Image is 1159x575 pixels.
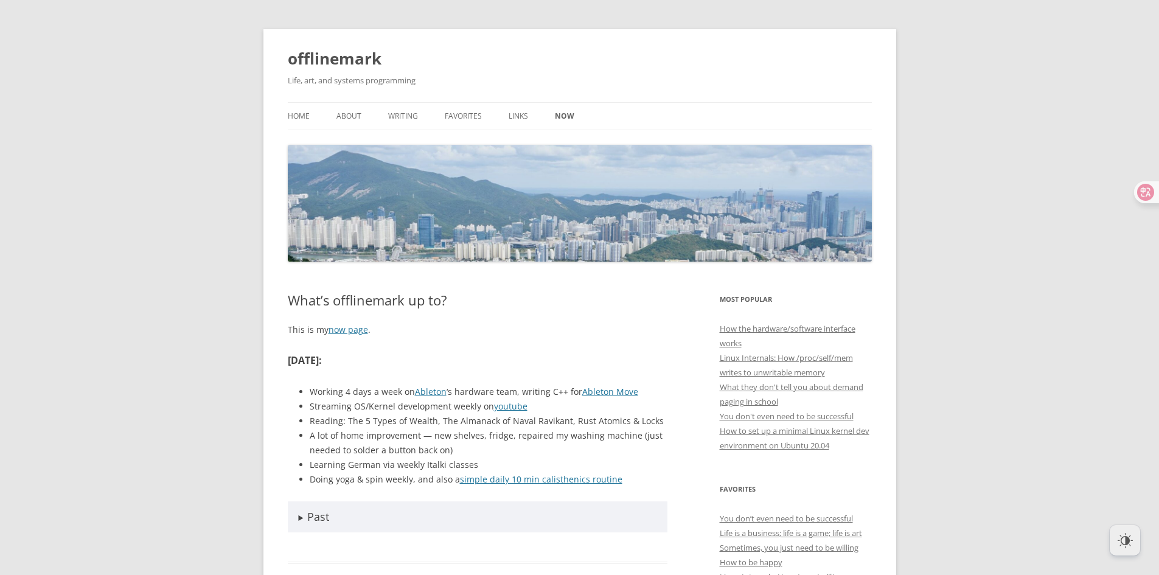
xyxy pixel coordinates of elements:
a: Sometimes, you just need to be willing [720,542,858,553]
h1: What’s offlinemark up to? [288,292,668,308]
a: Favorites [445,103,482,130]
li: Streaming OS/Kernel development weekly on [310,399,668,414]
a: Ableton Move [582,386,638,397]
h3: Favorites [720,482,872,497]
h2: Life, art, and systems programming [288,73,872,88]
a: How to set up a minimal Linux kernel dev environment on Ubuntu 20.04 [720,425,869,451]
a: Now [555,103,574,130]
h3: : [288,352,668,370]
img: offlinemark [288,145,872,262]
a: offlinemark [288,44,381,73]
a: Home [288,103,310,130]
a: Life is a business; life is a game; life is art [720,528,862,538]
a: How to be happy [720,557,782,568]
a: Linux Internals: How /proc/self/mem writes to unwritable memory [720,352,853,378]
li: A lot of home improvement — new shelves, fridge, repaired my washing machine (just needed to sold... [310,428,668,458]
a: Writing [388,103,418,130]
a: You don't even need to be successful [720,411,854,422]
a: now page [329,324,368,335]
a: How the hardware/software interface works [720,323,855,349]
p: This is my . [288,322,668,337]
a: Links [509,103,528,130]
a: simple daily 10 min calisthenics routine [460,473,622,485]
a: You don’t even need to be successful [720,513,853,524]
h3: Most Popular [720,292,872,307]
summary: Past [288,501,668,532]
li: Reading: The 5 Types of Wealth, The Almanack of Naval Ravikant, Rust Atomics & Locks [310,414,668,428]
a: What they don't tell you about demand paging in school [720,382,863,407]
li: Learning German via weekly Italki classes [310,458,668,472]
li: Working 4 days a week on ‘s hardware team, writing C++ for [310,385,668,399]
a: youtube [494,400,527,412]
strong: [DATE] [288,354,319,367]
span: Past [307,509,329,524]
li: Doing yoga & spin weekly, and also a [310,472,668,487]
a: About [336,103,361,130]
a: Ableton [415,386,447,397]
